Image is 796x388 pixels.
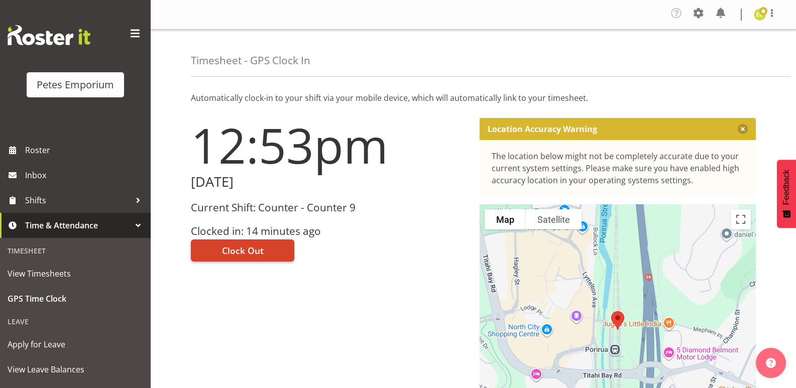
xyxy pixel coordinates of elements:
div: Petes Emporium [37,77,114,92]
button: Show street map [485,209,526,229]
h3: Clocked in: 14 minutes ago [191,225,468,237]
h1: 12:53pm [191,118,468,172]
span: Apply for Leave [8,337,143,352]
button: Clock Out [191,239,294,262]
p: Automatically clock-in to your shift via your mobile device, which will automatically link to you... [191,92,756,104]
img: emma-croft7499.jpg [754,9,766,21]
span: Feedback [782,170,791,205]
div: Timesheet [3,240,148,261]
span: GPS Time Clock [8,291,143,306]
h2: [DATE] [191,174,468,190]
a: View Timesheets [3,261,148,286]
span: View Leave Balances [8,362,143,377]
h3: Current Shift: Counter - Counter 9 [191,202,468,213]
img: Rosterit website logo [8,25,90,45]
button: Show satellite imagery [526,209,582,229]
div: The location below might not be completely accurate due to your current system settings. Please m... [492,150,744,186]
a: View Leave Balances [3,357,148,382]
div: Leave [3,311,148,332]
a: GPS Time Clock [3,286,148,311]
span: Time & Attendance [25,218,131,233]
img: help-xxl-2.png [766,358,776,368]
span: Shifts [25,193,131,208]
span: Inbox [25,168,146,183]
button: Feedback - Show survey [777,160,796,228]
a: Apply for Leave [3,332,148,357]
span: Clock Out [222,244,264,257]
span: View Timesheets [8,266,143,281]
span: Roster [25,143,146,158]
p: Location Accuracy Warning [488,124,597,134]
button: Toggle fullscreen view [731,209,751,229]
button: Close message [738,124,748,134]
h4: Timesheet - GPS Clock In [191,55,310,66]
